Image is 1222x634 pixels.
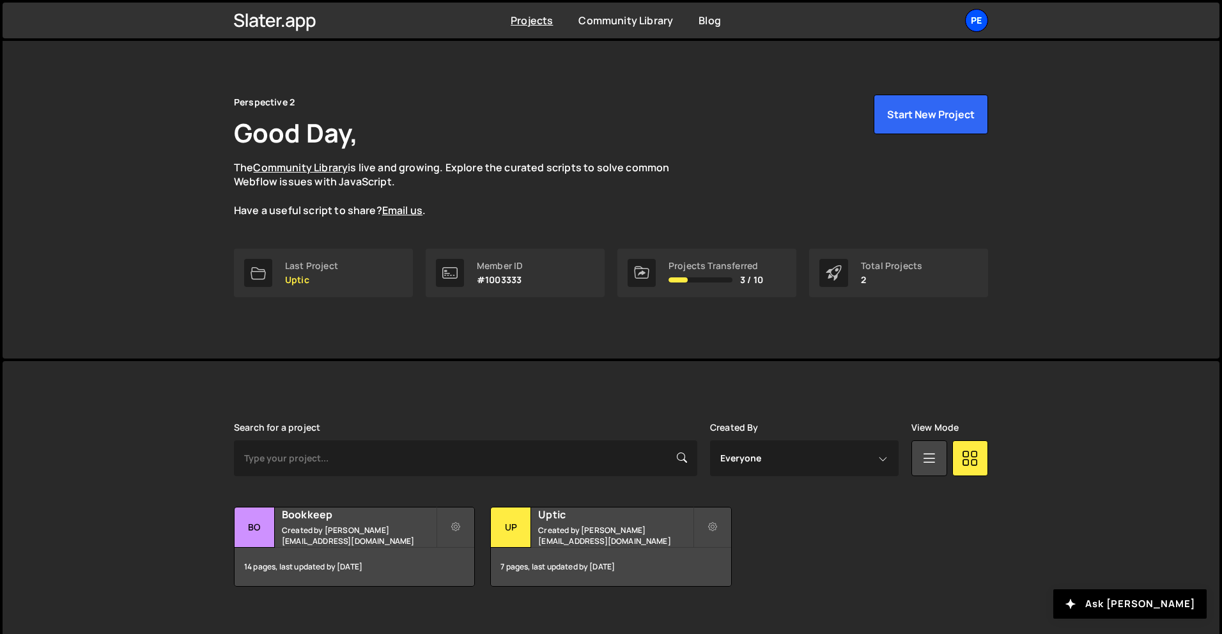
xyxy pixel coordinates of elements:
[382,203,422,217] a: Email us
[491,507,531,548] div: Up
[477,261,523,271] div: Member ID
[578,13,673,27] a: Community Library
[861,261,922,271] div: Total Projects
[235,548,474,586] div: 14 pages, last updated by [DATE]
[234,95,295,110] div: Perspective 2
[477,275,523,285] p: #1003333
[861,275,922,285] p: 2
[965,9,988,32] a: Pe
[282,525,436,546] small: Created by [PERSON_NAME][EMAIL_ADDRESS][DOMAIN_NAME]
[699,13,721,27] a: Blog
[282,507,436,522] h2: Bookkeep
[491,548,731,586] div: 7 pages, last updated by [DATE]
[538,507,692,522] h2: Uptic
[511,13,553,27] a: Projects
[710,422,759,433] label: Created By
[669,261,763,271] div: Projects Transferred
[285,275,338,285] p: Uptic
[234,507,475,587] a: Bo Bookkeep Created by [PERSON_NAME][EMAIL_ADDRESS][DOMAIN_NAME] 14 pages, last updated by [DATE]
[874,95,988,134] button: Start New Project
[253,160,348,174] a: Community Library
[911,422,959,433] label: View Mode
[490,507,731,587] a: Up Uptic Created by [PERSON_NAME][EMAIL_ADDRESS][DOMAIN_NAME] 7 pages, last updated by [DATE]
[234,115,358,150] h1: Good Day,
[285,261,338,271] div: Last Project
[234,440,697,476] input: Type your project...
[234,249,413,297] a: Last Project Uptic
[1053,589,1207,619] button: Ask [PERSON_NAME]
[234,160,694,218] p: The is live and growing. Explore the curated scripts to solve common Webflow issues with JavaScri...
[234,422,320,433] label: Search for a project
[538,525,692,546] small: Created by [PERSON_NAME][EMAIL_ADDRESS][DOMAIN_NAME]
[235,507,275,548] div: Bo
[740,275,763,285] span: 3 / 10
